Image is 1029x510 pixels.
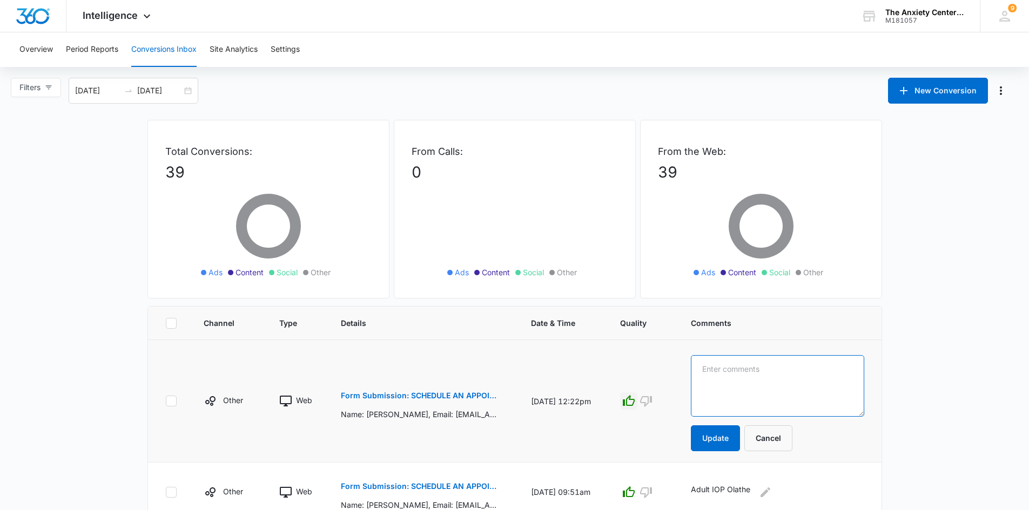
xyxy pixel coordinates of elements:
p: 0 [412,161,618,183]
span: Content [482,267,510,278]
span: Social [277,267,298,278]
button: Overview [19,32,53,67]
span: Filters [19,81,41,93]
p: Other [223,486,243,497]
button: Settings [271,32,300,67]
span: Social [769,267,790,278]
button: Conversions Inbox [131,32,197,67]
button: Site Analytics [210,32,258,67]
span: Content [728,267,756,278]
p: From Calls: [412,144,618,159]
button: Update [691,425,740,451]
span: Channel [204,317,237,329]
button: Manage Numbers [992,82,1010,99]
p: 39 [658,161,864,183]
span: Ads [209,267,223,278]
span: Details [341,317,489,329]
input: Start date [75,85,120,97]
span: Date & Time [531,317,579,329]
p: Adult IOP Olathe [691,484,750,501]
span: swap-right [124,86,133,95]
span: Other [803,267,823,278]
span: to [124,86,133,95]
p: Form Submission: SCHEDULE AN APPOINTMENT [341,482,498,490]
p: Total Conversions: [165,144,372,159]
span: Ads [701,267,715,278]
td: [DATE] 12:22pm [518,340,607,463]
div: account id [885,17,964,24]
div: account name [885,8,964,17]
span: 9 [1008,4,1017,12]
p: From the Web: [658,144,864,159]
button: Edit Comments [757,484,774,501]
button: Form Submission: SCHEDULE AN APPOINTMENT [341,383,498,409]
span: Other [311,267,331,278]
span: Content [236,267,264,278]
span: Ads [455,267,469,278]
span: Social [523,267,544,278]
span: Comments [691,317,849,329]
button: New Conversion [888,78,988,104]
p: Form Submission: SCHEDULE AN APPOINTMENT [341,392,498,399]
button: Cancel [744,425,792,451]
p: Name: [PERSON_NAME], Email: [EMAIL_ADDRESS][DOMAIN_NAME], Phone: null, Location: [GEOGRAPHIC_DATA... [341,409,498,420]
div: notifications count [1008,4,1017,12]
p: Other [223,395,243,406]
p: 39 [165,161,372,183]
p: Web [296,395,312,406]
input: End date [137,85,182,97]
span: Type [279,317,299,329]
button: Form Submission: SCHEDULE AN APPOINTMENT [341,473,498,499]
span: Other [557,267,577,278]
button: Period Reports [66,32,118,67]
p: Web [296,486,312,497]
span: Intelligence [83,10,138,21]
button: Filters [11,78,61,97]
span: Quality [620,317,649,329]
